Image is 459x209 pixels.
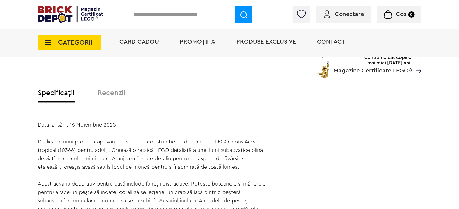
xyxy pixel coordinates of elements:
[412,60,421,66] a: Magazine Certificate LEGO®
[408,11,415,18] small: 0
[180,39,215,45] a: PROMOȚII %
[335,11,364,17] span: Conectare
[119,39,159,45] a: Card Cadou
[97,89,125,97] label: Recenzii
[334,60,412,74] span: Magazine Certificate LEGO®
[317,39,345,45] a: Contact
[324,11,364,17] a: Conectare
[58,39,92,46] span: CATEGORII
[236,39,296,45] a: Produse exclusive
[38,89,75,97] label: Specificații
[396,11,407,17] span: Coș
